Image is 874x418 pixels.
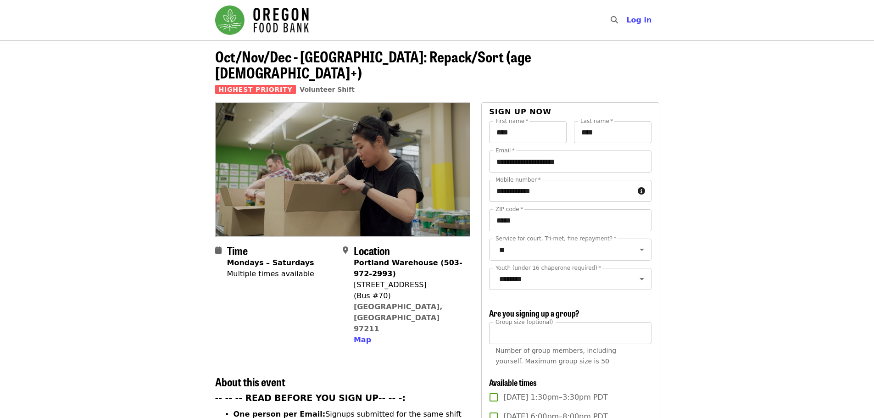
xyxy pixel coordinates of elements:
[489,107,551,116] span: Sign up now
[503,392,607,403] span: [DATE] 1:30pm–3:30pm PDT
[489,209,651,231] input: ZIP code
[489,307,579,319] span: Are you signing up a group?
[354,334,371,346] button: Map
[227,242,248,258] span: Time
[354,242,390,258] span: Location
[580,118,613,124] label: Last name
[489,322,651,344] input: [object Object]
[354,335,371,344] span: Map
[489,376,537,388] span: Available times
[215,85,296,94] span: Highest Priority
[619,11,659,29] button: Log in
[635,243,648,256] button: Open
[635,273,648,285] button: Open
[489,150,651,173] input: Email
[216,103,470,236] img: Oct/Nov/Dec - Portland: Repack/Sort (age 8+) organized by Oregon Food Bank
[215,6,309,35] img: Oregon Food Bank - Home
[495,118,529,124] label: First name
[495,265,601,271] label: Youth (under 16 chaperone required)
[354,279,463,290] div: [STREET_ADDRESS]
[215,373,285,390] span: About this event
[495,347,616,365] span: Number of group members, including yourself. Maximum group size is 50
[354,290,463,301] div: (Bus #70)
[574,121,651,143] input: Last name
[611,16,618,24] i: search icon
[495,206,523,212] label: ZIP code
[215,393,406,403] strong: -- -- -- READ BEFORE YOU SIGN UP-- -- -:
[495,177,540,183] label: Mobile number
[638,187,645,195] i: circle-info icon
[343,246,348,255] i: map-marker-alt icon
[489,121,567,143] input: First name
[623,9,631,31] input: Search
[215,45,531,83] span: Oct/Nov/Dec - [GEOGRAPHIC_DATA]: Repack/Sort (age [DEMOGRAPHIC_DATA]+)
[626,16,651,24] span: Log in
[300,86,355,93] a: Volunteer Shift
[354,302,443,333] a: [GEOGRAPHIC_DATA], [GEOGRAPHIC_DATA] 97211
[495,318,553,325] span: Group size (optional)
[227,268,314,279] div: Multiple times available
[489,180,634,202] input: Mobile number
[354,258,462,278] strong: Portland Warehouse (503-972-2993)
[227,258,314,267] strong: Mondays – Saturdays
[495,236,617,241] label: Service for court, Tri-met, fine repayment?
[495,148,515,153] label: Email
[215,246,222,255] i: calendar icon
